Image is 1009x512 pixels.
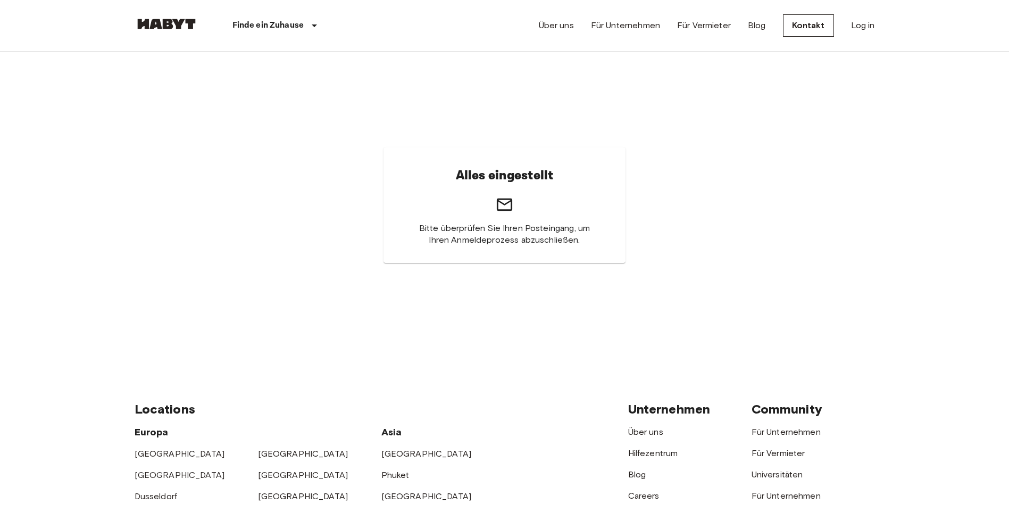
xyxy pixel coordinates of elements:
[258,449,348,459] a: [GEOGRAPHIC_DATA]
[135,470,225,480] a: [GEOGRAPHIC_DATA]
[748,19,766,32] a: Blog
[258,470,348,480] a: [GEOGRAPHIC_DATA]
[135,449,225,459] a: [GEOGRAPHIC_DATA]
[381,491,472,501] a: [GEOGRAPHIC_DATA]
[628,401,711,417] span: Unternehmen
[539,19,574,32] a: Über uns
[752,469,803,480] a: Universitäten
[752,427,821,437] a: Für Unternehmen
[135,426,169,438] span: Europa
[232,19,304,32] p: Finde ein Zuhause
[851,19,875,32] a: Log in
[381,449,472,459] a: [GEOGRAPHIC_DATA]
[628,491,660,501] a: Careers
[677,19,731,32] a: Für Vermieter
[381,470,410,480] a: Phuket
[381,426,402,438] span: Asia
[409,222,600,246] span: Bitte überprüfen Sie Ihren Posteingang, um Ihren Anmeldeprozess abzuschließen.
[752,401,822,417] span: Community
[628,427,663,437] a: Über uns
[783,14,834,37] a: Kontakt
[752,448,805,458] a: Für Vermieter
[752,491,821,501] a: Für Unternehmen
[135,19,198,29] img: Habyt
[628,469,646,480] a: Blog
[591,19,660,32] a: Für Unternehmen
[258,491,348,501] a: [GEOGRAPHIC_DATA]
[456,164,554,187] h6: Alles eingestellt
[628,448,678,458] a: Hilfezentrum
[135,401,195,417] span: Locations
[135,491,178,501] a: Dusseldorf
